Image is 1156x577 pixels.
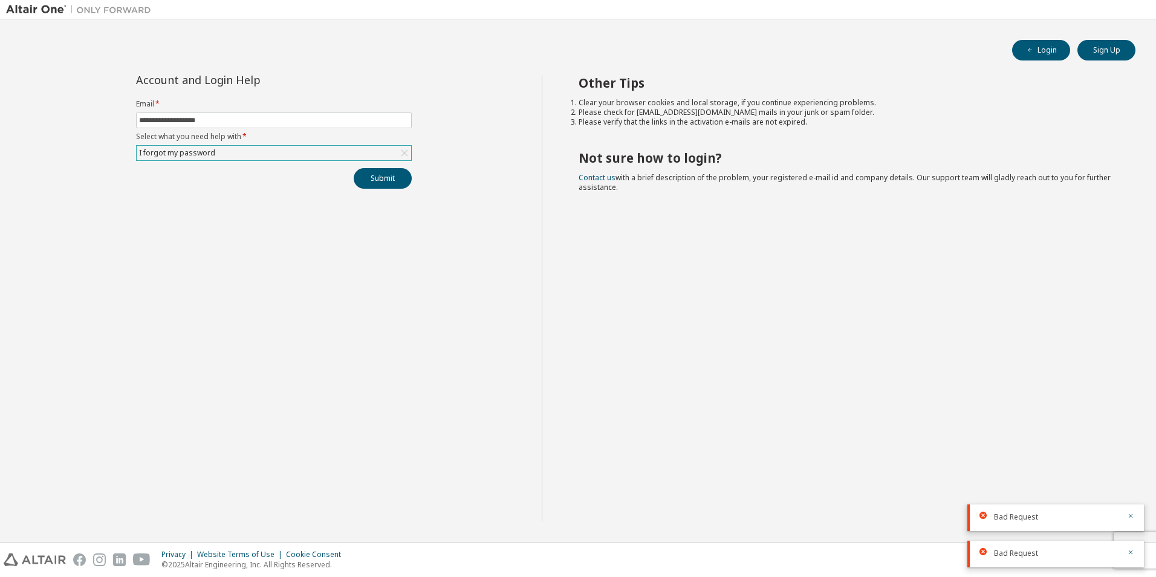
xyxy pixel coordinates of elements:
span: Bad Request [994,549,1038,558]
label: Select what you need help with [136,132,412,142]
button: Login [1012,40,1070,60]
div: Account and Login Help [136,75,357,85]
span: with a brief description of the problem, your registered e-mail id and company details. Our suppo... [579,172,1111,192]
img: linkedin.svg [113,553,126,566]
div: I forgot my password [137,146,217,160]
label: Email [136,99,412,109]
img: facebook.svg [73,553,86,566]
img: Altair One [6,4,157,16]
button: Sign Up [1077,40,1135,60]
li: Please verify that the links in the activation e-mails are not expired. [579,117,1114,127]
li: Please check for [EMAIL_ADDRESS][DOMAIN_NAME] mails in your junk or spam folder. [579,108,1114,117]
div: Website Terms of Use [197,550,286,559]
div: Cookie Consent [286,550,348,559]
div: Privacy [161,550,197,559]
li: Clear your browser cookies and local storage, if you continue experiencing problems. [579,98,1114,108]
img: youtube.svg [133,553,151,566]
h2: Other Tips [579,75,1114,91]
span: Bad Request [994,512,1038,522]
button: Submit [354,168,412,189]
div: I forgot my password [137,146,411,160]
p: © 2025 Altair Engineering, Inc. All Rights Reserved. [161,559,348,570]
img: altair_logo.svg [4,553,66,566]
img: instagram.svg [93,553,106,566]
h2: Not sure how to login? [579,150,1114,166]
a: Contact us [579,172,615,183]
